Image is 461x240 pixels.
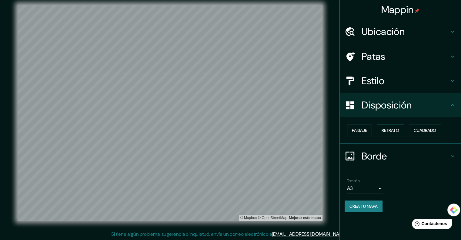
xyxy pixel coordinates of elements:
font: Patas [362,50,386,63]
font: Estilo [362,74,384,87]
font: Crea tu mapa [349,204,378,209]
a: Comentarios sobre el mapa [289,216,321,220]
iframe: Lanzador de widgets de ayuda [407,216,454,233]
font: Mappin [381,3,414,16]
button: Retrato [377,125,404,136]
img: pin-icon.png [415,8,419,13]
font: Paisaje [352,128,367,133]
font: © Mapbox [240,216,257,220]
div: A3 [347,183,383,193]
div: Borde [340,144,461,168]
div: Patas [340,44,461,69]
font: Borde [362,150,387,163]
font: Mejorar este mapa [289,216,321,220]
font: Disposición [362,99,412,111]
button: Crea tu mapa [345,201,382,212]
div: Ubicación [340,19,461,44]
font: Ubicación [362,25,405,38]
font: Cuadrado [414,128,436,133]
div: Estilo [340,69,461,93]
a: [EMAIL_ADDRESS][DOMAIN_NAME] [272,231,347,237]
div: Disposición [340,93,461,117]
button: Cuadrado [409,125,441,136]
font: © OpenStreetMap [258,216,287,220]
canvas: Mapa [18,5,322,221]
font: Tamaño [347,178,359,183]
font: Si tiene algún problema, sugerencia o inquietud, envíe un correo electrónico a [111,231,272,237]
a: Mapa de OpenStreet [258,216,287,220]
font: A3 [347,185,353,191]
font: Retrato [382,128,399,133]
a: Mapbox [240,216,257,220]
button: Paisaje [347,125,372,136]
